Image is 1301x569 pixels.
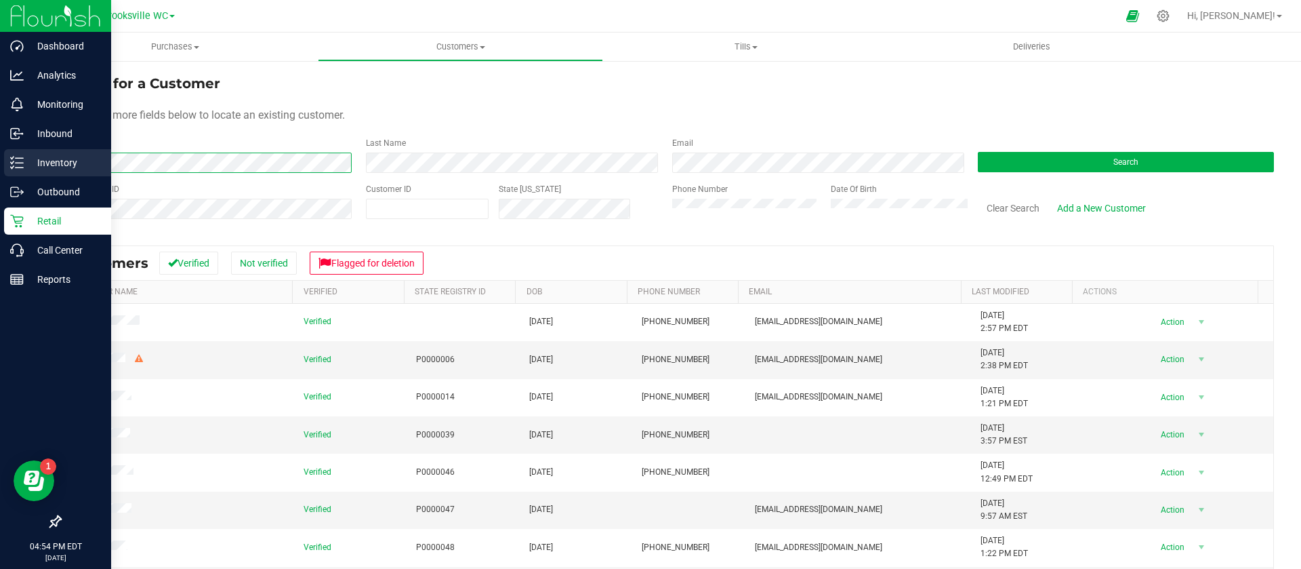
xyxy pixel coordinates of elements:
span: Deliveries [995,41,1069,53]
div: Manage settings [1155,9,1172,22]
span: select [1193,350,1210,369]
iframe: Resource center [14,460,54,501]
span: [DATE] [529,541,553,554]
span: Search [1113,157,1138,167]
button: Flagged for deletion [310,252,424,275]
span: Customers [318,41,602,53]
span: [EMAIL_ADDRESS][DOMAIN_NAME] [755,353,882,366]
span: [DATE] [529,503,553,516]
span: [EMAIL_ADDRESS][DOMAIN_NAME] [755,315,882,328]
span: select [1193,538,1210,557]
a: Add a New Customer [1048,197,1155,220]
span: [DATE] 12:49 PM EDT [980,459,1033,485]
span: [PHONE_NUMBER] [642,315,709,328]
span: select [1193,388,1210,407]
span: [EMAIL_ADDRESS][DOMAIN_NAME] [755,503,882,516]
inline-svg: Inventory [10,156,24,170]
inline-svg: Call Center [10,243,24,257]
span: [EMAIL_ADDRESS][DOMAIN_NAME] [755,391,882,404]
a: Email [749,287,772,296]
span: Action [1149,501,1193,519]
label: Last Name [366,137,406,149]
span: [PHONE_NUMBER] [642,429,709,442]
span: P0000006 [416,353,455,366]
button: Clear Search [978,197,1048,220]
span: Action [1149,388,1193,407]
a: Last Modified [972,287,1029,296]
p: Inbound [24,125,105,142]
iframe: Resource center unread badge [40,458,56,475]
p: 04:54 PM EDT [6,541,105,553]
div: Actions [1083,287,1252,296]
span: P0000047 [416,503,455,516]
span: P0000046 [416,466,455,479]
button: Verified [159,252,218,275]
label: Customer ID [366,183,411,195]
inline-svg: Dashboard [10,39,24,53]
span: [DATE] [529,353,553,366]
p: Outbound [24,184,105,200]
a: Deliveries [889,33,1174,61]
inline-svg: Retail [10,214,24,228]
span: Action [1149,313,1193,332]
p: Retail [24,213,105,229]
p: Reports [24,271,105,288]
span: [DATE] 9:57 AM EST [980,497,1027,523]
p: [DATE] [6,553,105,563]
span: [PHONE_NUMBER] [642,466,709,479]
span: Verified [304,353,331,366]
button: Not verified [231,252,297,275]
span: Open Ecommerce Menu [1117,3,1148,29]
label: Phone Number [672,183,728,195]
inline-svg: Monitoring [10,98,24,111]
a: State Registry Id [415,287,486,296]
span: [EMAIL_ADDRESS][DOMAIN_NAME] [755,541,882,554]
a: Tills [603,33,888,61]
span: select [1193,463,1210,482]
span: [PHONE_NUMBER] [642,353,709,366]
span: [PHONE_NUMBER] [642,391,709,404]
span: [DATE] 1:22 PM EDT [980,534,1028,560]
span: select [1193,313,1210,332]
span: Search for a Customer [60,75,220,92]
span: [DATE] [529,429,553,442]
label: State [US_STATE] [499,183,561,195]
span: [DATE] 2:38 PM EDT [980,347,1028,372]
span: Tills [604,41,888,53]
button: Search [978,152,1274,172]
span: Hi, [PERSON_NAME]! [1187,10,1275,21]
span: [DATE] 2:57 PM EDT [980,309,1028,335]
span: Verified [304,541,331,554]
inline-svg: Reports [10,273,24,286]
p: Analytics [24,67,105,83]
a: Customers [318,33,603,61]
a: DOB [526,287,542,296]
span: P0000014 [416,391,455,404]
a: Purchases [33,33,318,61]
span: [PHONE_NUMBER] [642,541,709,554]
span: Purchases [33,41,318,53]
span: Action [1149,425,1193,444]
label: Date Of Birth [831,183,877,195]
span: select [1193,425,1210,444]
p: Call Center [24,242,105,258]
span: Action [1149,350,1193,369]
span: Verified [304,429,331,442]
p: Inventory [24,155,105,171]
span: Verified [304,391,331,404]
span: Verified [304,466,331,479]
span: [DATE] 1:21 PM EDT [980,385,1028,410]
span: P0000039 [416,429,455,442]
p: Monitoring [24,96,105,113]
a: Phone Number [638,287,700,296]
a: Verified [304,287,337,296]
inline-svg: Analytics [10,68,24,82]
div: Warning - Level 2 [133,353,145,366]
span: Verified [304,503,331,516]
label: Email [672,137,693,149]
span: [DATE] [529,315,553,328]
span: Action [1149,463,1193,482]
span: Verified [304,315,331,328]
inline-svg: Inbound [10,127,24,140]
